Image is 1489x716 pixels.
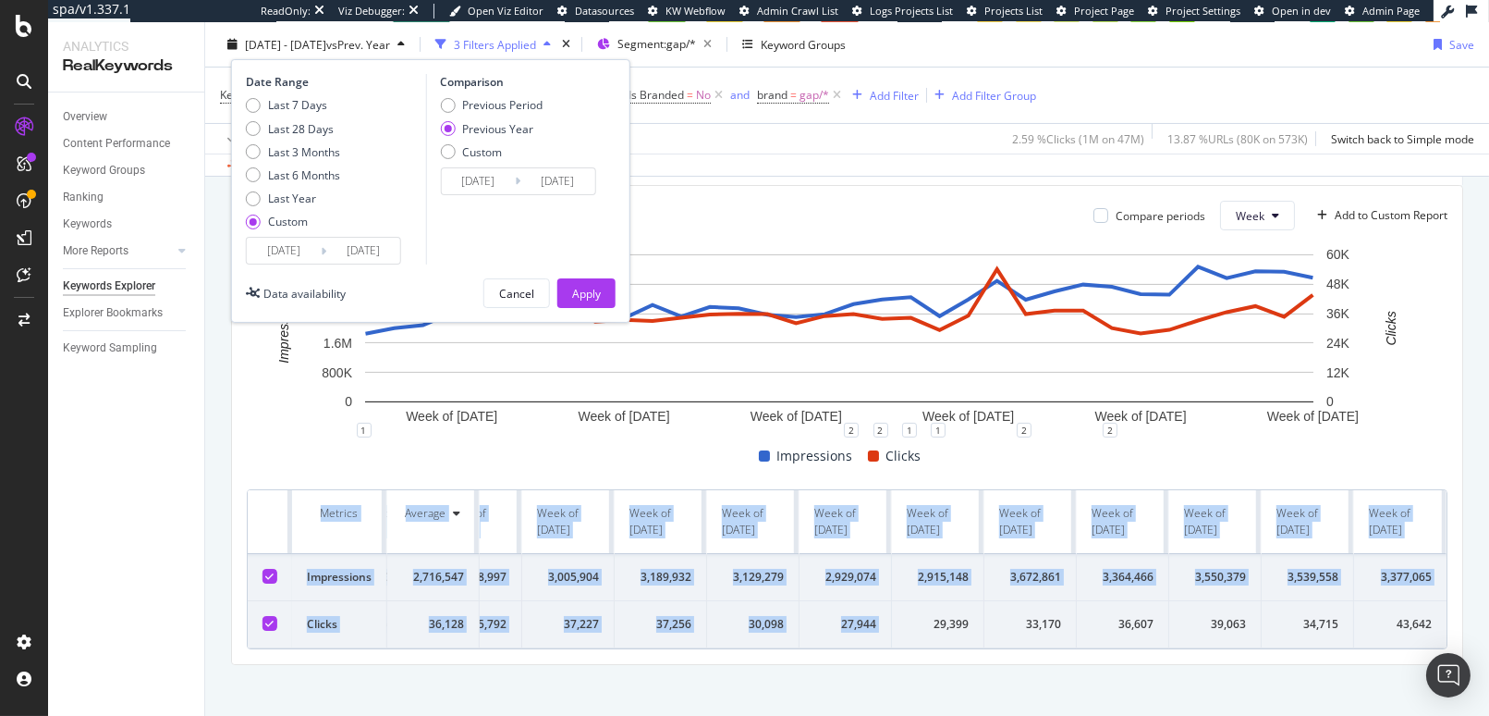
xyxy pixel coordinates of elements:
[722,616,784,633] div: 30,098
[687,87,693,103] span: =
[1331,130,1474,146] div: Switch back to Simple mode
[402,569,464,586] div: 2,716,547
[246,167,340,183] div: Last 6 Months
[777,445,853,467] span: Impressions
[338,4,405,19] div: Viz Debugger:
[757,4,838,18] span: Admin Crawl List
[1449,36,1474,52] div: Save
[406,505,446,522] div: Average
[1369,569,1432,586] div: 3,377,065
[63,56,189,77] div: RealKeywords
[63,339,191,358] a: Keyword Sampling
[261,4,311,19] div: ReadOnly:
[440,97,543,113] div: Previous Period
[246,191,340,206] div: Last Year
[326,238,400,264] input: End Date
[907,616,969,633] div: 29,399
[276,294,291,364] text: Impressions
[63,188,191,207] a: Ranking
[537,505,599,538] div: Week of [DATE]
[999,616,1061,633] div: 33,170
[402,616,464,633] div: 36,128
[814,505,876,538] div: Week of [DATE]
[1326,277,1350,291] text: 48K
[1166,4,1240,18] span: Project Settings
[1103,423,1117,438] div: 2
[520,168,594,194] input: End Date
[665,4,726,18] span: KW Webflow
[449,4,543,19] a: Open Viz Editor
[462,120,533,136] div: Previous Year
[927,84,1036,106] button: Add Filter Group
[1012,130,1144,146] div: 2.59 % Clicks ( 1M on 47M )
[629,87,684,103] span: Is Branded
[1310,201,1447,230] button: Add to Custom Report
[440,143,543,159] div: Custom
[323,336,352,351] text: 1.6M
[63,303,191,323] a: Explorer Bookmarks
[220,124,274,154] button: Apply
[572,285,601,301] div: Apply
[984,4,1043,18] span: Projects List
[1095,409,1187,424] text: Week of [DATE]
[1184,616,1246,633] div: 39,063
[1276,505,1338,538] div: Week of [DATE]
[1335,210,1447,221] div: Add to Custom Report
[629,569,691,586] div: 3,189,932
[268,167,340,183] div: Last 6 Months
[557,278,616,308] button: Apply
[322,365,352,380] text: 800K
[63,303,163,323] div: Explorer Bookmarks
[462,143,502,159] div: Custom
[1326,365,1350,380] text: 12K
[873,423,888,438] div: 2
[220,87,264,103] span: Keyword
[590,30,719,59] button: Segment:gap/*
[246,120,340,136] div: Last 28 Days
[499,285,534,301] div: Cancel
[263,285,346,301] div: Data availability
[63,188,104,207] div: Ranking
[63,107,191,127] a: Overview
[1092,616,1153,633] div: 36,607
[1326,336,1350,351] text: 24K
[63,161,191,180] a: Keyword Groups
[326,36,390,52] span: vs Prev. Year
[696,82,711,108] span: No
[247,238,321,264] input: Start Date
[845,84,919,106] button: Add Filter
[268,191,316,206] div: Last Year
[575,4,634,18] span: Datasources
[1236,208,1264,224] span: Week
[730,87,750,103] div: and
[629,616,691,633] div: 37,256
[648,4,726,19] a: KW Webflow
[268,97,327,113] div: Last 7 Days
[1276,569,1338,586] div: 3,539,558
[999,569,1061,586] div: 3,672,861
[307,505,372,522] div: Metrics
[1276,616,1338,633] div: 34,715
[357,423,372,438] div: 1
[63,241,173,261] a: More Reports
[63,134,170,154] div: Content Performance
[722,505,784,538] div: Week of [DATE]
[428,30,558,59] button: 3 Filters Applied
[1326,306,1350,321] text: 36K
[952,87,1036,103] div: Add Filter Group
[1092,505,1153,538] div: Week of [DATE]
[814,616,876,633] div: 27,944
[870,87,919,103] div: Add Filter
[63,241,128,261] div: More Reports
[268,214,308,229] div: Custom
[462,97,543,113] div: Previous Period
[1272,4,1331,18] span: Open in dev
[63,277,191,296] a: Keywords Explorer
[844,423,859,438] div: 2
[63,37,189,56] div: Analytics
[220,30,412,59] button: [DATE] - [DATE]vsPrev. Year
[406,409,497,424] text: Week of [DATE]
[246,74,421,90] div: Date Range
[902,423,917,438] div: 1
[814,569,876,586] div: 2,929,074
